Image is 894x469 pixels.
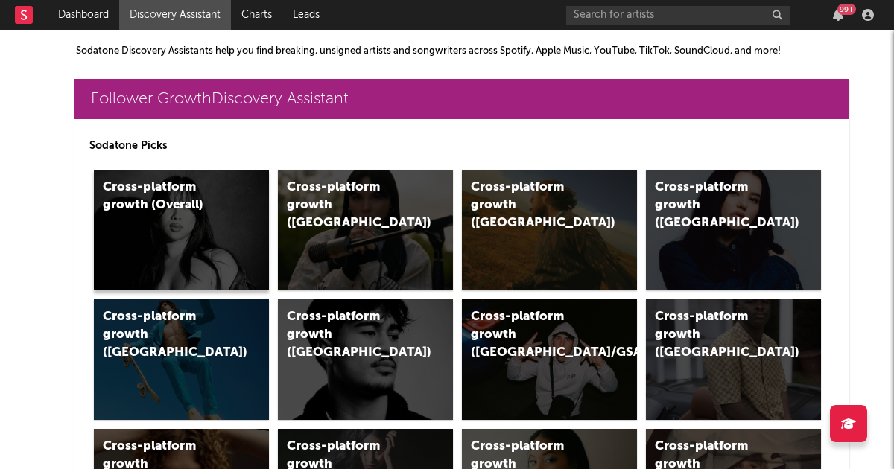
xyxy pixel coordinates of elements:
div: Cross-platform growth ([GEOGRAPHIC_DATA]) [103,308,229,362]
a: Cross-platform growth ([GEOGRAPHIC_DATA]/GSA) [462,299,637,420]
button: 99+ [833,9,843,21]
div: Cross-platform growth ([GEOGRAPHIC_DATA]) [287,179,413,232]
a: Cross-platform growth ([GEOGRAPHIC_DATA]) [278,170,453,290]
input: Search for artists [566,6,790,25]
a: Cross-platform growth ([GEOGRAPHIC_DATA]) [94,299,269,420]
p: Sodatone Picks [89,137,834,155]
div: Cross-platform growth ([GEOGRAPHIC_DATA]) [287,308,413,362]
a: Cross-platform growth (Overall) [94,170,269,290]
div: Cross-platform growth ([GEOGRAPHIC_DATA]/GSA) [471,308,597,362]
p: Sodatone Discovery Assistants help you find breaking, unsigned artists and songwriters across Spo... [76,42,790,60]
a: Cross-platform growth ([GEOGRAPHIC_DATA]) [646,299,821,420]
div: 99 + [837,4,856,15]
a: Cross-platform growth ([GEOGRAPHIC_DATA]) [646,170,821,290]
div: Cross-platform growth ([GEOGRAPHIC_DATA]) [655,308,781,362]
a: Cross-platform growth ([GEOGRAPHIC_DATA]) [462,170,637,290]
a: Follower GrowthDiscovery Assistant [74,79,849,119]
div: Cross-platform growth ([GEOGRAPHIC_DATA]) [471,179,597,232]
a: Cross-platform growth ([GEOGRAPHIC_DATA]) [278,299,453,420]
div: Cross-platform growth (Overall) [103,179,229,214]
div: Cross-platform growth ([GEOGRAPHIC_DATA]) [655,179,781,232]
